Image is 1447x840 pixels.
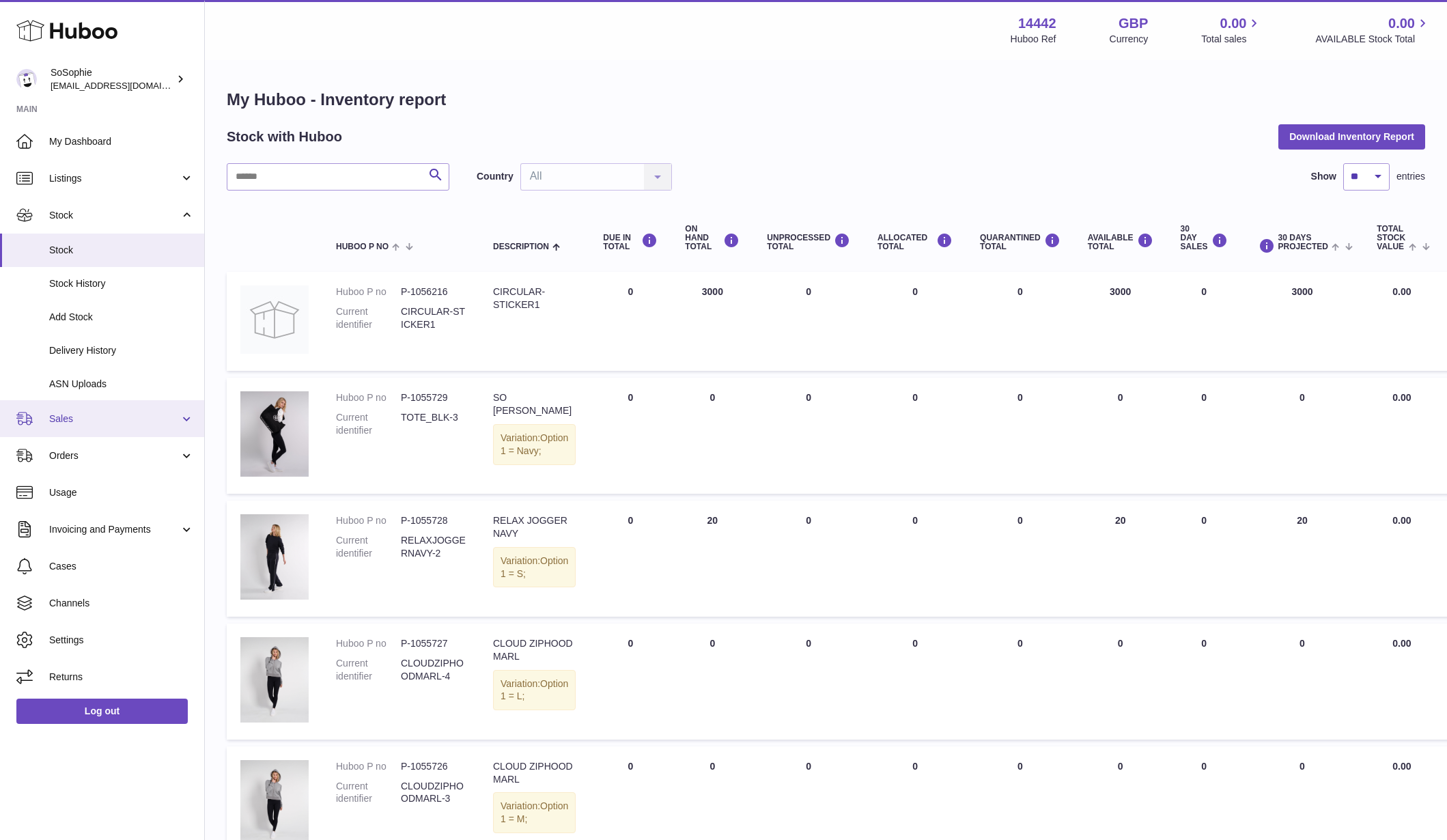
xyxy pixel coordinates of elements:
span: Cases [49,560,194,573]
span: Total stock value [1377,225,1405,252]
dt: Current identifier [336,534,401,560]
td: 0 [1167,272,1241,371]
span: Delivery History [49,344,194,357]
span: 0.00 [1392,286,1411,297]
td: 0 [1167,378,1241,494]
div: QUARANTINED Total [980,233,1060,251]
div: SoSophie [51,66,173,92]
td: 20 [1074,501,1167,617]
div: ON HAND Total [685,225,740,252]
div: Huboo Ref [1011,33,1056,46]
span: Add Stock [49,311,194,324]
div: Variation: [493,424,576,465]
td: 0 [589,501,671,617]
span: entries [1396,170,1425,183]
span: Option 1 = Navy; [501,432,568,456]
dt: Current identifier [336,305,401,331]
div: Variation: [493,792,576,833]
dd: CLOUDZIPHOODMARL-3 [401,780,466,806]
span: 0 [1017,286,1023,297]
dd: P-1055727 [401,637,466,650]
dd: P-1056216 [401,285,466,298]
img: product image [240,637,309,723]
td: 0 [1241,624,1364,740]
div: AVAILABLE Total [1088,233,1153,251]
td: 0 [753,624,864,740]
span: 0 [1017,392,1023,403]
span: 0.00 [1392,761,1411,772]
td: 20 [671,501,753,617]
span: ASN Uploads [49,378,194,391]
strong: 14442 [1018,14,1056,33]
span: 0.00 [1392,515,1411,526]
td: 0 [864,501,966,617]
span: Invoicing and Payments [49,523,180,536]
dd: CIRCULAR-STICKER1 [401,305,466,331]
div: RELAX JOGGER NAVY [493,514,576,540]
span: Option 1 = L; [501,678,568,702]
span: Orders [49,449,180,462]
td: 0 [671,624,753,740]
td: 3000 [671,272,753,371]
td: 0 [864,624,966,740]
span: 30 DAYS PROJECTED [1278,234,1328,251]
h2: Stock with Huboo [227,128,342,146]
td: 0 [753,378,864,494]
td: 0 [1167,501,1241,617]
strong: GBP [1119,14,1148,33]
span: 0 [1017,761,1023,772]
span: 0.00 [1392,392,1411,403]
span: My Dashboard [49,135,194,148]
dt: Huboo P no [336,514,401,527]
dd: P-1055729 [401,391,466,404]
span: Description [493,242,549,251]
div: Variation: [493,547,576,588]
dd: P-1055726 [401,760,466,773]
span: 0.00 [1392,638,1411,649]
img: product image [240,285,309,354]
td: 0 [589,272,671,371]
dt: Current identifier [336,780,401,806]
td: 0 [753,272,864,371]
span: Stock [49,244,194,257]
dd: P-1055728 [401,514,466,527]
dt: Huboo P no [336,285,401,298]
span: 0 [1017,638,1023,649]
a: Log out [16,699,188,723]
td: 0 [864,378,966,494]
span: Returns [49,671,194,684]
span: Usage [49,486,194,499]
img: info@thebigclick.co.uk [16,69,37,89]
span: Stock [49,209,180,222]
td: 0 [1074,378,1167,494]
img: product image [240,514,309,600]
div: CIRCULAR-STICKER1 [493,285,576,311]
span: 0.00 [1388,14,1415,33]
div: SO [PERSON_NAME] [493,391,576,417]
td: 0 [1167,624,1241,740]
a: 0.00 Total sales [1201,14,1262,46]
td: 0 [589,378,671,494]
label: Country [477,170,514,183]
span: [EMAIL_ADDRESS][DOMAIN_NAME] [51,80,201,91]
div: DUE IN TOTAL [603,233,658,251]
dt: Current identifier [336,411,401,437]
div: CLOUD ZIPHOOD MARL [493,637,576,663]
h1: My Huboo - Inventory report [227,89,1425,111]
span: 0 [1017,515,1023,526]
span: AVAILABLE Stock Total [1315,33,1431,46]
span: Option 1 = S; [501,555,568,579]
dt: Huboo P no [336,637,401,650]
div: UNPROCESSED Total [767,233,850,251]
a: 0.00 AVAILABLE Stock Total [1315,14,1431,46]
label: Show [1311,170,1336,183]
button: Download Inventory Report [1278,124,1425,149]
span: Channels [49,597,194,610]
span: Huboo P no [336,242,389,251]
span: Sales [49,412,180,425]
dd: RELAXJOGGERNAVY-2 [401,534,466,560]
td: 3000 [1241,272,1364,371]
td: 0 [1074,624,1167,740]
div: 30 DAY SALES [1181,225,1228,252]
dd: CLOUDZIPHOODMARL-4 [401,657,466,683]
